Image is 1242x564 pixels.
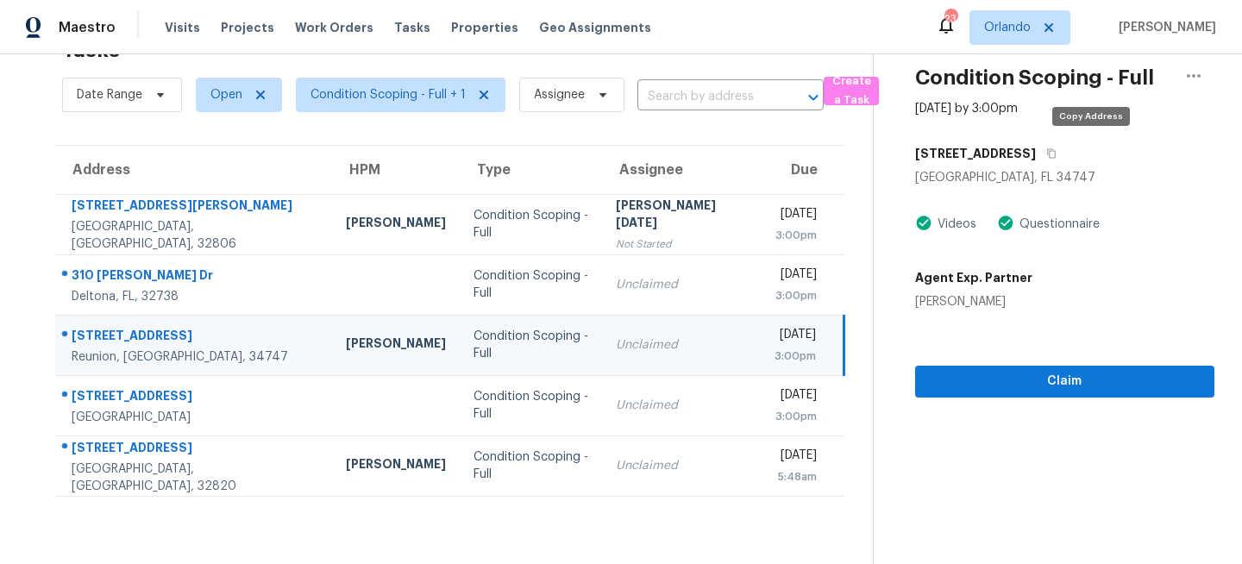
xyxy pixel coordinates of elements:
span: Date Range [77,86,142,103]
button: Open [801,85,825,110]
div: [DATE] [775,266,818,287]
div: Videos [932,216,976,233]
div: Questionnaire [1014,216,1100,233]
div: 3:00pm [775,408,818,425]
input: Search by address [637,84,775,110]
div: [DATE] [775,447,818,468]
span: Projects [221,19,274,36]
h5: [STREET_ADDRESS] [915,145,1036,162]
span: Properties [451,19,518,36]
h2: Tasks [62,41,120,59]
div: [GEOGRAPHIC_DATA] [72,409,318,426]
div: Reunion, [GEOGRAPHIC_DATA], 34747 [72,348,318,366]
span: Maestro [59,19,116,36]
div: Deltona, FL, 32738 [72,288,318,305]
th: Due [761,146,844,194]
div: [PERSON_NAME] [346,214,446,235]
div: Not Started [616,235,746,253]
span: Claim [929,371,1201,392]
div: [DATE] [775,386,818,408]
span: Open [210,86,242,103]
div: [STREET_ADDRESS][PERSON_NAME] [72,197,318,218]
th: Type [460,146,603,194]
div: Condition Scoping - Full [474,207,589,241]
div: [STREET_ADDRESS] [72,439,318,461]
span: [PERSON_NAME] [1112,19,1216,36]
img: Artifact Present Icon [915,214,932,232]
span: Create a Task [832,72,870,111]
div: Unclaimed [616,336,746,354]
button: Claim [915,366,1214,398]
div: Unclaimed [616,457,746,474]
div: [PERSON_NAME] [346,455,446,477]
h5: Agent Exp. Partner [915,269,1032,286]
h2: Condition Scoping - Full [915,69,1154,86]
button: Create a Task [824,77,879,105]
div: 310 [PERSON_NAME] Dr [72,266,318,288]
th: Assignee [602,146,760,194]
img: Artifact Present Icon [997,214,1014,232]
span: Geo Assignments [539,19,651,36]
div: [DATE] [775,205,818,227]
div: [DATE] by 3:00pm [915,100,1018,117]
span: Condition Scoping - Full + 1 [310,86,466,103]
div: Unclaimed [616,276,746,293]
div: [PERSON_NAME] [346,335,446,356]
span: Assignee [534,86,585,103]
div: 5:48am [775,468,818,486]
span: Orlando [984,19,1031,36]
div: [STREET_ADDRESS] [72,327,318,348]
div: [PERSON_NAME] [915,293,1032,310]
div: Unclaimed [616,397,746,414]
div: 3:00pm [775,287,818,304]
span: Tasks [394,22,430,34]
div: [GEOGRAPHIC_DATA], [GEOGRAPHIC_DATA], 32820 [72,461,318,495]
div: [DATE] [775,326,816,348]
div: [GEOGRAPHIC_DATA], FL 34747 [915,169,1214,186]
div: 3:00pm [775,227,818,244]
div: 23 [944,10,957,28]
span: Work Orders [295,19,373,36]
div: Condition Scoping - Full [474,388,589,423]
div: [PERSON_NAME][DATE] [616,197,746,235]
th: HPM [332,146,460,194]
div: Condition Scoping - Full [474,328,589,362]
div: 3:00pm [775,348,816,365]
th: Address [55,146,332,194]
div: [STREET_ADDRESS] [72,387,318,409]
span: Visits [165,19,200,36]
div: Condition Scoping - Full [474,267,589,302]
div: Condition Scoping - Full [474,448,589,483]
div: [GEOGRAPHIC_DATA], [GEOGRAPHIC_DATA], 32806 [72,218,318,253]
